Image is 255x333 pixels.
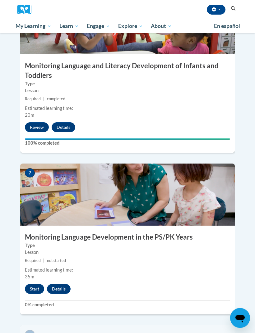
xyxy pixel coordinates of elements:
h3: Monitoring Language Development in the PS/PK Years [20,233,235,242]
div: Your progress [25,139,230,140]
button: Account Settings [207,5,225,15]
button: Search [229,5,238,12]
span: 7 [25,169,35,178]
span: Learn [59,22,79,30]
span: Required [25,97,41,101]
label: Type [25,81,230,88]
img: Logo brand [17,5,36,14]
span: Engage [87,22,110,30]
button: Details [52,123,75,133]
a: Explore [114,19,147,33]
a: En español [210,20,244,33]
label: 100% completed [25,140,230,147]
div: Lesson [25,88,230,94]
h3: Monitoring Language and Literacy Development of Infants and Toddlers [20,61,235,81]
button: Details [47,284,71,294]
span: Explore [118,22,143,30]
span: | [43,97,44,101]
img: Course Image [20,164,235,226]
iframe: Button to launch messaging window, conversation in progress [230,308,250,328]
span: completed [47,97,65,101]
span: 35m [25,274,34,280]
span: not started [47,259,66,263]
span: Required [25,259,41,263]
button: Review [25,123,49,133]
span: | [43,259,44,263]
div: Main menu [11,19,244,33]
div: Estimated learning time: [25,267,230,274]
div: Lesson [25,249,230,256]
a: Engage [83,19,114,33]
a: Cox Campus [17,5,36,14]
a: Learn [55,19,83,33]
button: Start [25,284,44,294]
label: Type [25,242,230,249]
a: My Learning [12,19,55,33]
span: En español [214,23,240,29]
a: About [147,19,176,33]
span: 20m [25,113,34,118]
label: 0% completed [25,302,230,308]
div: Estimated learning time: [25,105,230,112]
span: About [151,22,172,30]
span: My Learning [16,22,51,30]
